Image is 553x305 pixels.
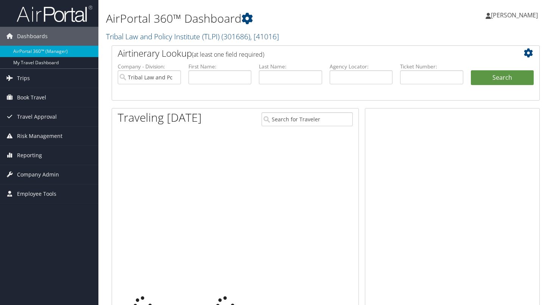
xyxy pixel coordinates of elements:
span: Dashboards [17,27,48,46]
label: Company - Division: [118,63,181,70]
a: [PERSON_NAME] [486,4,545,26]
a: Tribal Law and Policy Institute (TLPI) [106,31,279,42]
span: Company Admin [17,165,59,184]
span: Employee Tools [17,184,56,203]
span: ( 301686 ) [221,31,250,42]
h1: AirPortal 360™ Dashboard [106,11,399,26]
span: Risk Management [17,127,62,146]
label: First Name: [188,63,252,70]
h1: Traveling [DATE] [118,110,202,125]
span: , [ 41016 ] [250,31,279,42]
span: Book Travel [17,88,46,107]
img: airportal-logo.png [17,5,92,23]
label: Agency Locator: [330,63,393,70]
button: Search [471,70,534,85]
span: [PERSON_NAME] [491,11,538,19]
input: Search for Traveler [262,112,353,126]
span: (at least one field required) [192,50,264,59]
label: Ticket Number: [400,63,463,70]
span: Trips [17,69,30,88]
span: Reporting [17,146,42,165]
h2: Airtinerary Lookup [118,47,498,60]
label: Last Name: [259,63,322,70]
span: Travel Approval [17,107,57,126]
